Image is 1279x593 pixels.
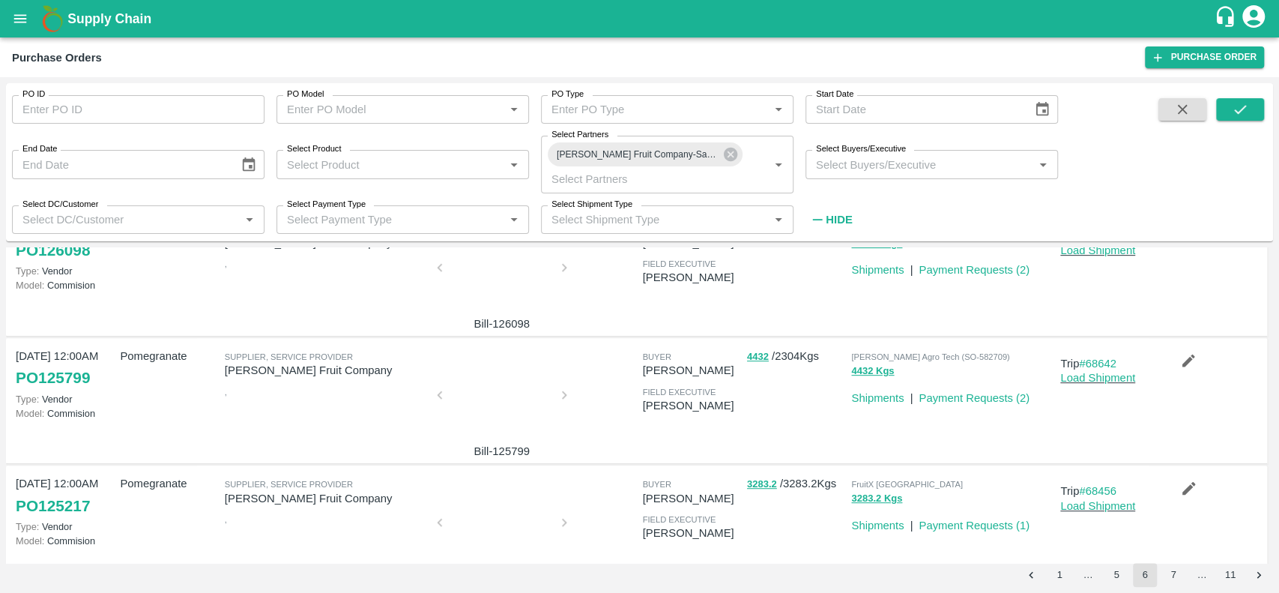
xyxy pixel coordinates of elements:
a: Load Shipment [1060,372,1135,384]
div: account of current user [1240,3,1267,34]
p: / 3283.2 Kgs [747,475,845,493]
span: Type: [16,265,39,277]
label: PO Model [287,88,324,100]
input: Select Partners [545,169,745,188]
button: Go to page 1 [1047,563,1071,587]
button: Go to page 11 [1218,563,1242,587]
span: Model: [16,408,44,419]
p: Bill-125799 [446,443,558,460]
input: Select Product [281,154,500,174]
label: Select Payment Type [287,199,366,211]
a: Load Shipment [1060,500,1135,512]
div: … [1076,568,1100,583]
a: PO126098 [16,237,90,264]
p: [DATE] 12:00AM [16,348,114,364]
button: Go to page 7 [1161,563,1185,587]
input: Enter PO ID [12,95,264,124]
span: Type: [16,394,39,405]
a: PO125217 [16,493,90,520]
input: Enter PO Type [545,100,745,119]
p: [DATE] 12:00AM [16,475,114,492]
a: Supply Chain [67,8,1214,29]
button: Open [769,155,788,175]
label: Start Date [816,88,853,100]
span: , [225,259,227,268]
button: Go to next page [1247,563,1271,587]
span: , [225,515,227,524]
button: Open [1033,155,1053,175]
input: Select DC/Customer [16,210,235,229]
button: Open [504,155,524,175]
p: Vendor [16,264,114,278]
p: Trip [1060,483,1158,499]
p: Bill-126098 [446,316,558,332]
img: logo [37,4,67,34]
button: Go to previous page [1019,563,1043,587]
p: Pomegranate [120,475,218,492]
label: End Date [22,143,57,155]
span: [PERSON_NAME] Fruit Company-Sangamner, [GEOGRAPHIC_DATA]-8806596856 [548,147,727,163]
label: Select DC/Customer [22,199,98,211]
p: [PERSON_NAME] [642,525,740,541]
div: Purchase Orders [12,48,102,67]
strong: Hide [826,214,852,226]
p: Vendor [16,520,114,534]
label: Select Partners [551,129,608,141]
span: field executive [642,259,716,268]
p: Vendor [16,392,114,406]
div: | [904,384,913,406]
span: Type: [16,521,39,532]
button: 3283.2 Kgs [851,490,902,508]
a: Payment Requests (2) [919,264,1029,276]
p: Pomegranate [120,348,218,364]
button: Choose date [235,151,263,179]
a: Payment Requests (1) [919,520,1029,532]
input: Select Buyers/Executive [810,154,1029,174]
div: | [904,511,913,534]
p: [PERSON_NAME] [642,269,740,286]
a: PO125799 [16,364,90,391]
button: open drawer [3,1,37,36]
p: [PERSON_NAME] [642,397,740,414]
a: #68456 [1079,485,1116,497]
a: Payment Requests (2) [919,392,1029,404]
a: Shipments [851,264,904,276]
span: field executive [642,515,716,524]
span: , [225,388,227,397]
button: page 6 [1133,563,1157,587]
button: 4432 [747,349,769,366]
button: Open [769,100,788,119]
p: / 2304 Kgs [747,348,845,365]
a: Load Shipment [1060,244,1135,256]
b: Supply Chain [67,11,151,26]
input: End Date [12,150,229,178]
span: FruitX [GEOGRAPHIC_DATA] [851,480,963,489]
p: [PERSON_NAME] Fruit Company [225,362,428,379]
button: Choose date [1028,95,1056,124]
label: Select Product [287,143,341,155]
p: Commision [16,534,114,548]
span: Supplier, Service Provider [225,480,353,489]
label: PO ID [22,88,45,100]
nav: pagination navigation [1017,563,1273,587]
div: … [1190,568,1214,583]
button: Open [240,210,259,229]
button: Open [769,210,788,229]
p: [PERSON_NAME] Fruit Company [225,490,428,507]
span: Model: [16,280,44,291]
label: Select Buyers/Executive [816,143,906,155]
input: Select Payment Type [281,210,480,229]
button: Hide [805,207,856,232]
input: Enter PO Model [281,100,480,119]
p: Commision [16,406,114,421]
label: Select Shipment Type [551,199,632,211]
a: Shipments [851,392,904,404]
span: Model: [16,535,44,547]
span: buyer [642,480,671,489]
span: field executive [642,388,716,397]
label: PO Type [551,88,584,100]
p: Trip [1060,355,1158,372]
span: buyer [642,352,671,361]
span: [PERSON_NAME] Agro Tech (SO-582709) [851,352,1009,361]
a: Shipments [851,520,904,532]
